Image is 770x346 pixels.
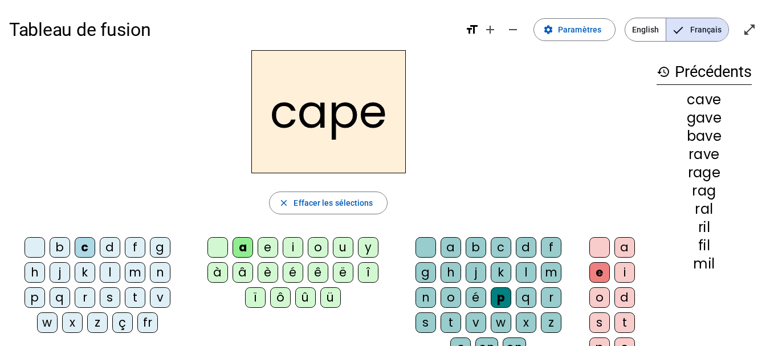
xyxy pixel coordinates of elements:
div: o [589,287,610,308]
button: Diminuer la taille de la police [502,18,524,41]
div: ê [308,262,328,283]
button: Effacer les sélections [269,192,387,214]
div: o [441,287,461,308]
div: û [295,287,316,308]
div: a [441,237,461,258]
div: z [541,312,561,333]
div: o [308,237,328,258]
div: g [415,262,436,283]
mat-icon: add [483,23,497,36]
mat-button-toggle-group: Language selection [625,18,729,42]
div: u [333,237,353,258]
div: a [614,237,635,258]
div: x [516,312,536,333]
div: l [100,262,120,283]
div: x [62,312,83,333]
div: mil [657,257,752,271]
div: rage [657,166,752,180]
div: y [358,237,378,258]
div: p [25,287,45,308]
div: e [589,262,610,283]
div: t [441,312,461,333]
div: ç [112,312,133,333]
div: j [50,262,70,283]
div: ô [270,287,291,308]
div: m [125,262,145,283]
h1: Tableau de fusion [9,11,456,48]
div: i [283,237,303,258]
div: i [614,262,635,283]
div: s [100,287,120,308]
div: gave [657,111,752,125]
button: Entrer en plein écran [738,18,761,41]
mat-icon: settings [543,25,553,35]
div: f [541,237,561,258]
div: ë [333,262,353,283]
div: v [150,287,170,308]
h2: cape [251,50,406,173]
div: t [125,287,145,308]
div: bave [657,129,752,143]
mat-icon: open_in_full [743,23,756,36]
div: a [233,237,253,258]
div: é [283,262,303,283]
div: d [100,237,120,258]
div: f [125,237,145,258]
div: r [75,287,95,308]
span: Effacer les sélections [294,196,373,210]
div: ï [245,287,266,308]
div: n [415,287,436,308]
mat-icon: remove [506,23,520,36]
div: c [491,237,511,258]
div: â [233,262,253,283]
div: è [258,262,278,283]
mat-icon: format_size [465,23,479,36]
div: d [614,287,635,308]
div: l [516,262,536,283]
div: w [37,312,58,333]
div: v [466,312,486,333]
div: b [50,237,70,258]
span: Français [666,18,728,41]
div: ü [320,287,341,308]
div: n [150,262,170,283]
div: k [491,262,511,283]
h3: Précédents [657,59,752,85]
div: é [466,287,486,308]
div: à [207,262,228,283]
div: ril [657,221,752,234]
div: ral [657,202,752,216]
div: j [466,262,486,283]
div: d [516,237,536,258]
div: w [491,312,511,333]
div: t [614,312,635,333]
div: s [589,312,610,333]
div: q [516,287,536,308]
div: q [50,287,70,308]
div: rave [657,148,752,161]
div: rag [657,184,752,198]
div: b [466,237,486,258]
div: cave [657,93,752,107]
div: g [150,237,170,258]
button: Paramètres [533,18,616,41]
div: e [258,237,278,258]
div: k [75,262,95,283]
div: fr [137,312,158,333]
div: h [441,262,461,283]
div: c [75,237,95,258]
div: z [87,312,108,333]
div: fil [657,239,752,253]
div: r [541,287,561,308]
div: p [491,287,511,308]
mat-icon: history [657,65,670,79]
span: English [625,18,666,41]
button: Augmenter la taille de la police [479,18,502,41]
div: î [358,262,378,283]
span: Paramètres [558,23,601,36]
div: s [415,312,436,333]
div: m [541,262,561,283]
div: h [25,262,45,283]
mat-icon: close [279,198,289,208]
